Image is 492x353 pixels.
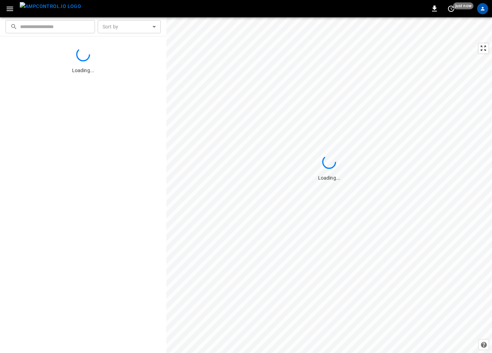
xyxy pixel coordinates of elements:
[318,175,340,181] span: Loading...
[446,3,457,14] button: set refresh interval
[72,68,94,73] span: Loading...
[477,3,488,14] div: profile-icon
[20,2,81,11] img: ampcontrol.io logo
[453,2,474,9] span: just now
[166,17,492,353] canvas: Map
